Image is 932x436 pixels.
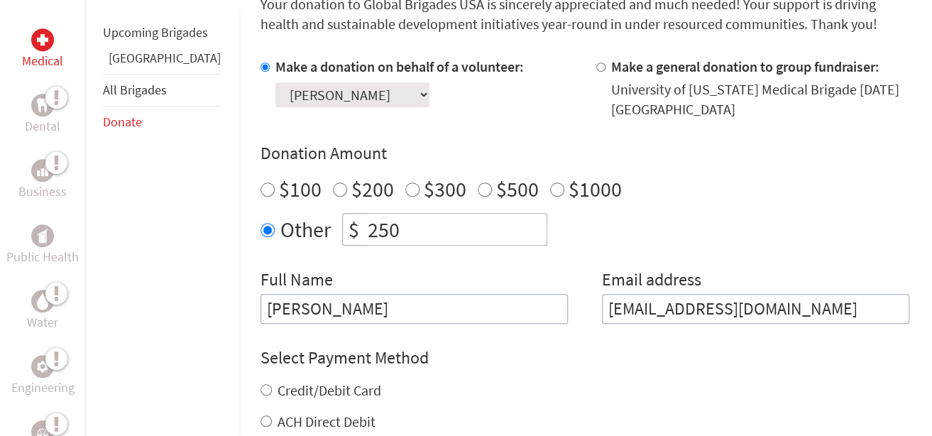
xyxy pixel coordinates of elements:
[31,28,54,51] div: Medical
[103,82,167,98] a: All Brigades
[11,378,75,398] p: Engineering
[261,294,568,324] input: Enter Full Name
[103,17,221,48] li: Upcoming Brigades
[37,229,48,243] img: Public Health
[275,58,524,75] label: Make a donation on behalf of a volunteer:
[611,80,909,119] div: University of [US_STATE] Medical Brigade [DATE] [GEOGRAPHIC_DATA]
[27,312,58,332] p: Water
[278,413,375,430] label: ACH Direct Debit
[103,24,208,40] a: Upcoming Brigades
[496,175,539,202] label: $500
[602,294,909,324] input: Your Email
[31,159,54,182] div: Business
[103,107,221,138] li: Donate
[25,94,60,136] a: DentalDental
[343,214,365,245] div: $
[31,224,54,247] div: Public Health
[103,114,142,130] a: Donate
[278,381,381,399] label: Credit/Debit Card
[611,58,879,75] label: Make a general donation to group fundraiser:
[18,159,67,202] a: BusinessBusiness
[279,175,322,202] label: $100
[6,224,79,267] a: Public HealthPublic Health
[22,28,63,71] a: MedicalMedical
[27,290,58,332] a: WaterWater
[261,347,909,369] h4: Select Payment Method
[569,175,622,202] label: $1000
[37,427,48,436] img: Legal Empowerment
[31,355,54,378] div: Engineering
[602,268,701,294] label: Email address
[365,214,547,245] input: Enter Amount
[31,94,54,116] div: Dental
[18,182,67,202] p: Business
[37,165,48,176] img: Business
[424,175,466,202] label: $300
[103,48,221,74] li: Panama
[261,268,333,294] label: Full Name
[22,51,63,71] p: Medical
[6,247,79,267] p: Public Health
[351,175,394,202] label: $200
[261,142,909,165] h4: Donation Amount
[109,50,221,66] a: [GEOGRAPHIC_DATA]
[103,74,221,107] li: All Brigades
[280,213,331,246] label: Other
[37,34,48,45] img: Medical
[31,290,54,312] div: Water
[25,116,60,136] p: Dental
[37,293,48,309] img: Water
[37,98,48,111] img: Dental
[37,361,48,372] img: Engineering
[11,355,75,398] a: EngineeringEngineering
